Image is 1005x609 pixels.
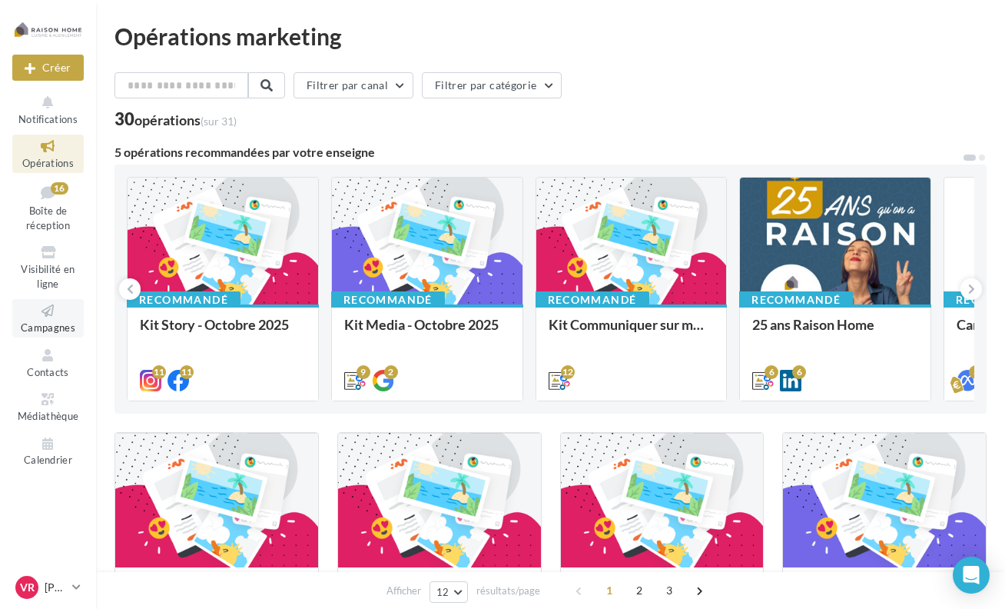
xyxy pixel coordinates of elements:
div: 11 [152,365,166,379]
button: Notifications [12,91,84,128]
a: Calendrier [12,432,84,470]
span: résultats/page [476,584,540,598]
span: Afficher [386,584,421,598]
span: Médiathèque [18,410,79,422]
div: Kit Story - Octobre 2025 [140,317,306,348]
p: [PERSON_NAME] [45,580,66,595]
div: 2 [384,365,398,379]
span: Campagnes [21,321,75,334]
div: 30 [114,111,237,128]
div: Opérations marketing [114,25,987,48]
a: Médiathèque [12,388,84,425]
button: 12 [430,581,469,603]
div: 25 ans Raison Home [752,317,918,348]
span: 1 [597,578,622,603]
button: Créer [12,55,84,81]
span: 2 [627,578,652,603]
span: VR [20,580,35,595]
a: Contacts [12,344,84,381]
span: Visibilité en ligne [21,263,75,290]
span: Contacts [27,366,69,378]
div: 5 opérations recommandées par votre enseigne [114,146,962,158]
span: Notifications [18,113,78,125]
a: Opérations [12,135,84,172]
div: 3 [969,365,983,379]
div: Recommandé [127,291,240,308]
div: Kit Communiquer sur mon activité [549,317,715,348]
div: 6 [765,365,778,379]
div: 6 [792,365,806,379]
button: Filtrer par canal [294,72,413,98]
button: Filtrer par catégorie [422,72,562,98]
div: 12 [561,365,575,379]
span: Opérations [22,157,74,169]
span: Boîte de réception [26,205,70,231]
span: 3 [657,578,682,603]
span: Calendrier [24,454,72,467]
div: Recommandé [739,291,853,308]
div: Kit Media - Octobre 2025 [344,317,510,348]
div: Nouvelle campagne [12,55,84,81]
div: Recommandé [536,291,649,308]
div: opérations [134,113,237,127]
div: Open Intercom Messenger [953,557,990,594]
div: 11 [180,365,194,379]
a: VR [PERSON_NAME] [12,573,84,602]
div: 9 [357,365,370,379]
div: Recommandé [331,291,445,308]
span: 12 [436,586,449,598]
div: 16 [51,182,68,195]
a: Boîte de réception16 [12,179,84,235]
a: Visibilité en ligne [12,241,84,293]
a: Campagnes [12,299,84,337]
span: (sur 31) [201,115,237,128]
